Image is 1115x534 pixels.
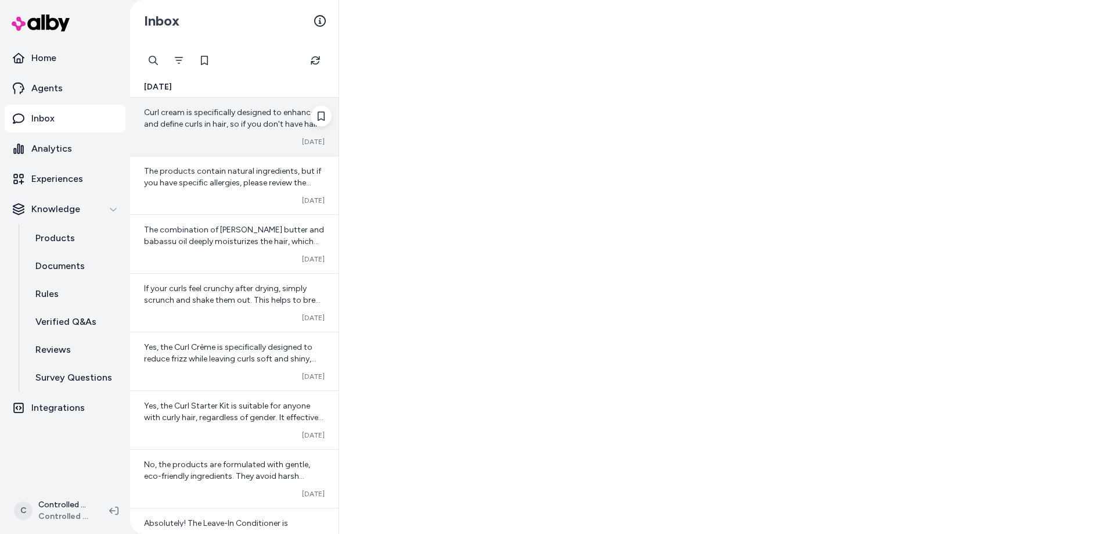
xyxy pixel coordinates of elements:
[35,343,71,357] p: Reviews
[24,336,125,364] a: Reviews
[5,135,125,163] a: Analytics
[302,196,325,205] span: [DATE]
[24,308,125,336] a: Verified Q&As
[144,81,172,93] span: [DATE]
[130,214,339,273] a: The combination of [PERSON_NAME] butter and babassu oil deeply moisturizes the hair, which helps ...
[144,284,324,317] span: If your curls feel crunchy after drying, simply scrunch and shake them out. This helps to break t...
[130,390,339,449] a: Yes, the Curl Starter Kit is suitable for anyone with curly hair, regardless of gender. It effect...
[31,51,56,65] p: Home
[31,202,80,216] p: Knowledge
[144,12,179,30] h2: Inbox
[31,401,85,415] p: Integrations
[130,449,339,508] a: No, the products are formulated with gentle, eco-friendly ingredients. They avoid harsh sulfates ...
[24,252,125,280] a: Documents
[35,231,75,245] p: Products
[31,81,63,95] p: Agents
[144,166,321,199] span: The products contain natural ingredients, but if you have specific allergies, please review the i...
[144,225,324,258] span: The combination of [PERSON_NAME] butter and babassu oil deeply moisturizes the hair, which helps ...
[130,156,339,214] a: The products contain natural ingredients, but if you have specific allergies, please review the i...
[302,255,325,264] span: [DATE]
[35,287,59,301] p: Rules
[24,280,125,308] a: Rules
[12,15,70,31] img: alby Logo
[5,165,125,193] a: Experiences
[130,273,339,332] a: If your curls feel crunchy after drying, simply scrunch and shake them out. This helps to break t...
[31,142,72,156] p: Analytics
[302,313,325,322] span: [DATE]
[14,501,33,520] span: C
[24,364,125,392] a: Survey Questions
[24,224,125,252] a: Products
[5,105,125,132] a: Inbox
[31,112,55,126] p: Inbox
[144,107,323,164] span: Curl cream is specifically designed to enhance and define curls in hair, so if you don't have hai...
[302,137,325,146] span: [DATE]
[302,372,325,381] span: [DATE]
[5,44,125,72] a: Home
[7,492,100,529] button: CControlled Chaos ShopifyControlled Chaos
[35,315,96,329] p: Verified Q&As
[144,401,324,434] span: Yes, the Curl Starter Kit is suitable for anyone with curly hair, regardless of gender. It effect...
[144,460,310,504] span: No, the products are formulated with gentle, eco-friendly ingredients. They avoid harsh sulfates ...
[35,259,85,273] p: Documents
[35,371,112,385] p: Survey Questions
[167,49,190,72] button: Filter
[302,431,325,440] span: [DATE]
[130,332,339,390] a: Yes, the Curl Crème is specifically designed to reduce frizz while leaving curls soft and shiny, ...
[302,489,325,499] span: [DATE]
[5,74,125,102] a: Agents
[5,195,125,223] button: Knowledge
[304,49,327,72] button: Refresh
[38,499,91,511] p: Controlled Chaos Shopify
[144,342,316,375] span: Yes, the Curl Crème is specifically designed to reduce frizz while leaving curls soft and shiny, ...
[38,511,91,522] span: Controlled Chaos
[5,394,125,422] a: Integrations
[130,98,339,156] a: Curl cream is specifically designed to enhance and define curls in hair, so if you don't have hai...
[31,172,83,186] p: Experiences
